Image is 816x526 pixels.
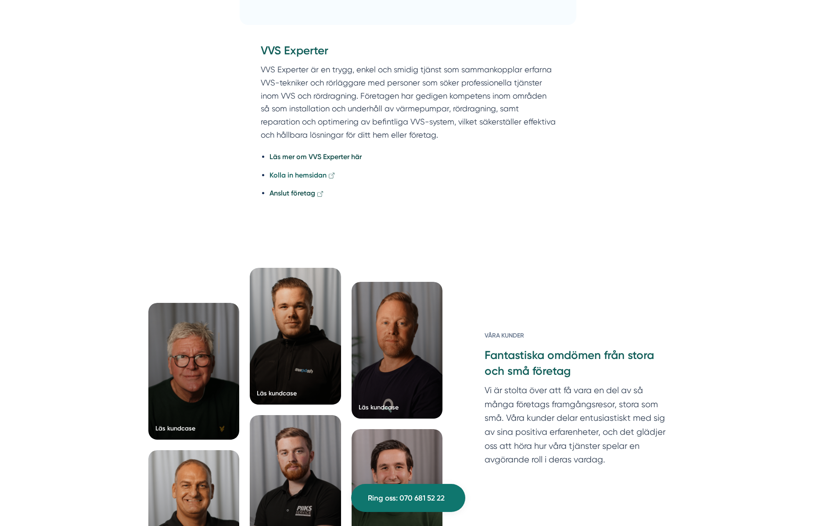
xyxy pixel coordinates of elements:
[368,492,445,504] span: Ring oss: 070 681 52 22
[270,189,324,197] a: Anslut företag
[155,424,195,433] div: Läs kundcase
[359,403,399,412] div: Läs kundcase
[261,63,556,141] p: VVS Experter är en trygg, enkel och smidig tjänst som sammankopplar erfarna VVS-tekniker och rörl...
[270,171,336,179] a: Kolla in hemsidan
[485,331,668,348] h6: Våra kunder
[257,389,297,398] div: Läs kundcase
[485,348,668,384] h3: Fantastiska omdömen från stora och små företag
[148,303,240,440] a: Läs kundcase
[250,268,341,405] a: Läs kundcase
[270,189,315,197] strong: Anslut företag
[261,43,556,63] h3: VVS Experter
[352,282,443,419] a: Läs kundcase
[270,171,327,179] strong: Kolla in hemsidan
[351,484,465,512] a: Ring oss: 070 681 52 22
[485,384,668,471] p: Vi är stolta över att få vara en del av så många företags framgångsresor, stora som små. Våra kun...
[270,153,362,161] a: Läs mer om VVS Experter här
